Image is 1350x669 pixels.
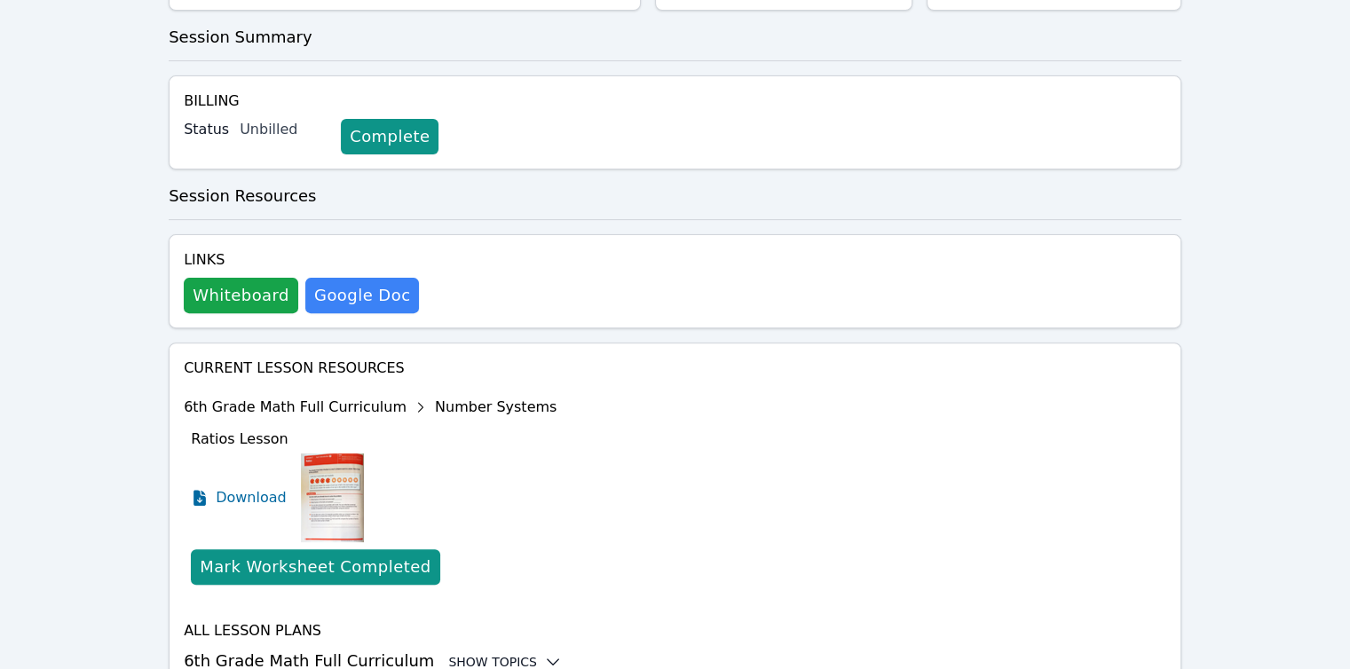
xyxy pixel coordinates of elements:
div: Mark Worksheet Completed [200,555,430,579]
span: Download [216,487,287,508]
a: Google Doc [305,278,419,313]
span: Ratios Lesson [191,430,288,447]
button: Whiteboard [184,278,298,313]
a: Complete [341,119,438,154]
h4: All Lesson Plans [184,620,1166,641]
h3: Session Summary [169,25,1181,50]
h4: Billing [184,91,1166,112]
button: Mark Worksheet Completed [191,549,439,585]
a: Download [191,453,287,542]
h4: Links [184,249,419,271]
h4: Current Lesson Resources [184,358,1166,379]
img: Ratios Lesson [301,453,364,542]
h3: Session Resources [169,184,1181,209]
div: Unbilled [240,119,327,140]
div: 6th Grade Math Full Curriculum Number Systems [184,393,557,421]
label: Status [184,119,229,140]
